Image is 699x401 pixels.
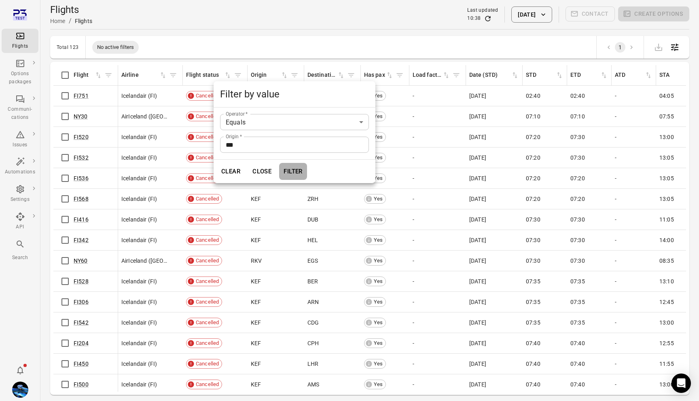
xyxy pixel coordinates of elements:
[671,374,691,393] div: Open Intercom Messenger
[226,110,248,117] label: Operator
[217,163,245,180] button: Clear
[279,163,307,180] button: Filter
[248,163,276,180] button: Close
[220,114,369,130] div: Equals
[214,81,375,107] h1: Filter by value
[226,133,242,140] label: Origin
